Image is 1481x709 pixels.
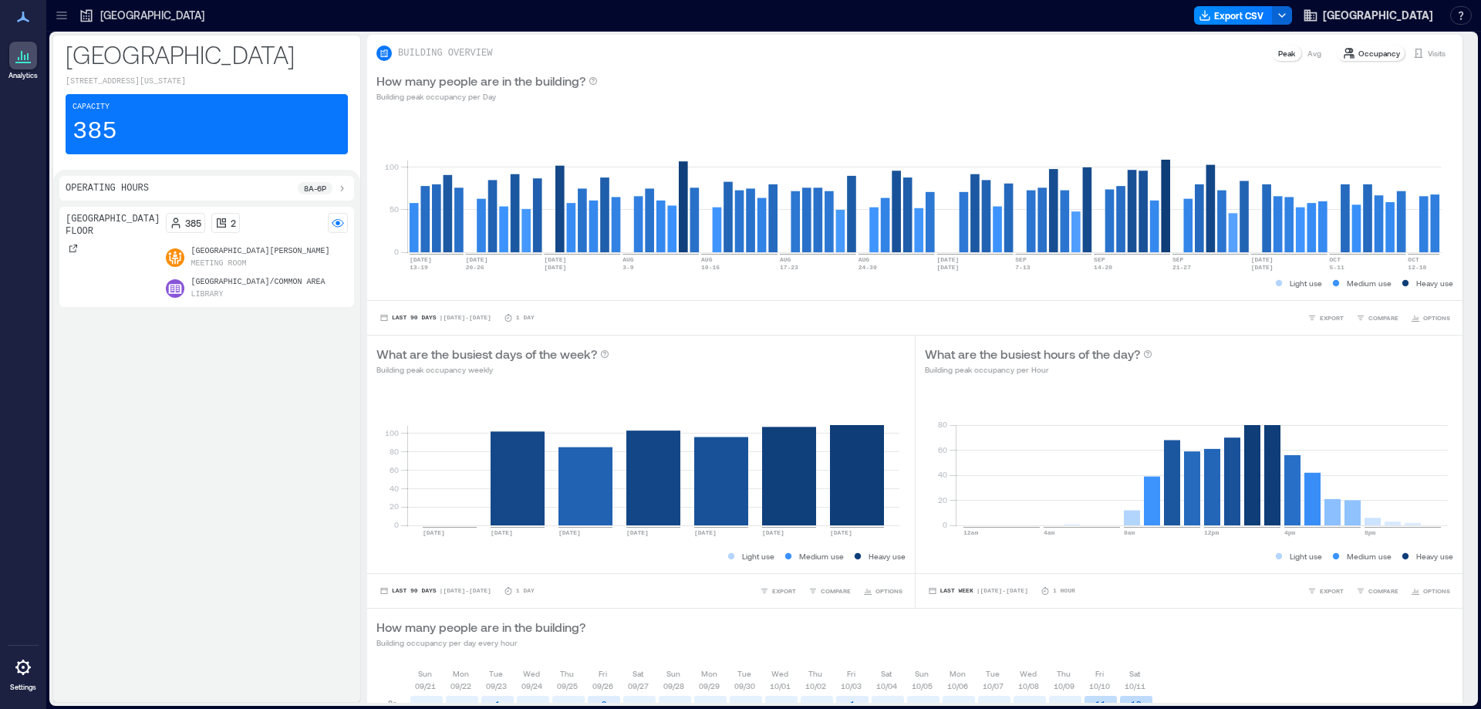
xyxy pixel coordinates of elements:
[628,680,649,692] p: 09/27
[10,683,36,692] p: Settings
[523,667,540,680] p: Wed
[850,699,855,709] text: 1
[772,586,796,596] span: EXPORT
[805,583,854,599] button: COMPARE
[385,162,399,171] tspan: 100
[1124,529,1135,536] text: 8am
[418,667,432,680] p: Sun
[876,680,897,692] p: 10/04
[666,667,680,680] p: Sun
[737,667,751,680] p: Tue
[1020,667,1037,680] p: Wed
[398,47,492,59] p: BUILDING OVERVIEW
[859,264,877,271] text: 24-30
[663,680,684,692] p: 09/28
[694,529,717,536] text: [DATE]
[875,586,902,596] span: OPTIONS
[1290,277,1322,289] p: Light use
[1125,680,1145,692] p: 10/11
[390,447,399,456] tspan: 80
[805,680,826,692] p: 10/02
[489,667,503,680] p: Tue
[937,445,946,454] tspan: 60
[1423,313,1450,322] span: OPTIONS
[423,529,445,536] text: [DATE]
[1347,277,1392,289] p: Medium use
[1330,256,1341,263] text: OCT
[1347,550,1392,562] p: Medium use
[1290,550,1322,562] p: Light use
[986,667,1000,680] p: Tue
[8,71,38,80] p: Analytics
[915,667,929,680] p: Sun
[1304,310,1347,326] button: EXPORT
[1251,264,1274,271] text: [DATE]
[231,217,236,229] p: 2
[1408,310,1453,326] button: OPTIONS
[73,101,110,113] p: Capacity
[1320,313,1344,322] span: EXPORT
[770,680,791,692] p: 10/01
[1129,667,1140,680] p: Sat
[558,529,581,536] text: [DATE]
[963,529,978,536] text: 12am
[491,529,513,536] text: [DATE]
[1015,256,1027,263] text: SEP
[185,217,201,229] p: 385
[394,520,399,529] tspan: 0
[1094,256,1105,263] text: SEP
[466,264,484,271] text: 20-26
[385,428,399,437] tspan: 100
[622,264,634,271] text: 3-9
[1320,586,1344,596] span: EXPORT
[734,680,755,692] p: 09/30
[66,76,348,88] p: [STREET_ADDRESS][US_STATE]
[376,636,585,649] p: Building occupancy per day every hour
[936,264,959,271] text: [DATE]
[1330,264,1344,271] text: 5-11
[521,680,542,692] p: 09/24
[450,680,471,692] p: 09/22
[633,667,643,680] p: Sat
[516,586,535,596] p: 1 Day
[881,667,892,680] p: Sat
[191,258,246,270] p: Meeting Room
[830,529,852,536] text: [DATE]
[1018,680,1039,692] p: 10/08
[191,276,325,289] p: [GEOGRAPHIC_DATA]/Common Area
[410,256,432,263] text: [DATE]
[516,313,535,322] p: 1 Day
[701,264,720,271] text: 10-16
[191,289,223,301] p: Library
[859,256,870,263] text: AUG
[602,699,607,709] text: 2
[410,264,428,271] text: 13-19
[860,583,906,599] button: OPTIONS
[1358,47,1400,59] p: Occupancy
[1131,699,1142,709] text: 12
[495,699,501,709] text: 1
[869,550,906,562] p: Heavy use
[799,550,844,562] p: Medium use
[757,583,799,599] button: EXPORT
[1053,586,1075,596] p: 1 Hour
[1428,47,1446,59] p: Visits
[466,256,488,263] text: [DATE]
[847,667,855,680] p: Fri
[376,90,598,103] p: Building peak occupancy per Day
[912,680,933,692] p: 10/05
[983,680,1004,692] p: 10/07
[1284,529,1296,536] text: 4pm
[1251,256,1274,263] text: [DATE]
[699,680,720,692] p: 09/29
[66,213,160,238] p: [GEOGRAPHIC_DATA] Floor
[415,680,436,692] p: 09/21
[1353,583,1402,599] button: COMPARE
[394,247,399,256] tspan: 0
[1298,3,1438,28] button: [GEOGRAPHIC_DATA]
[942,520,946,529] tspan: 0
[1194,6,1273,25] button: Export CSV
[1044,529,1055,536] text: 4am
[544,264,566,271] text: [DATE]
[1408,583,1453,599] button: OPTIONS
